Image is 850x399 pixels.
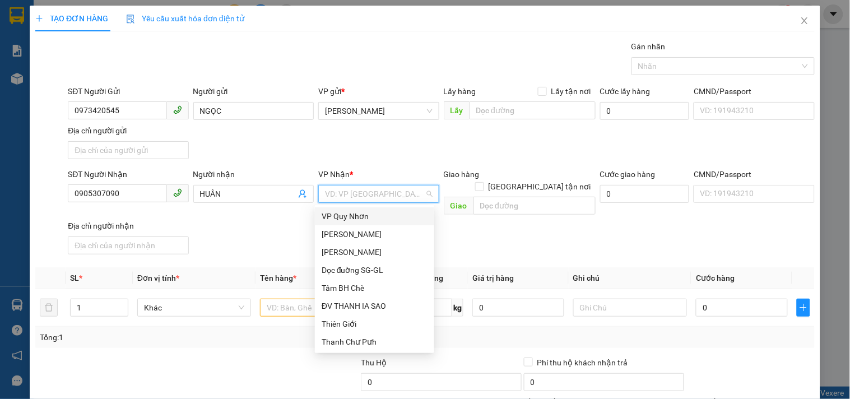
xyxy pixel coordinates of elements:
span: Đơn vị tính [137,273,179,282]
th: Ghi chú [569,267,691,289]
div: Thanh Chư Pưh [315,333,434,351]
span: Cước hàng [696,273,735,282]
button: plus [797,299,810,317]
div: ĐV THANH IA SAO [315,297,434,315]
label: Cước giao hàng [600,170,656,179]
span: Giá trị hàng [472,273,514,282]
span: plus [35,15,43,22]
div: Tổng: 1 [40,331,329,344]
div: [PERSON_NAME] [322,228,428,240]
span: Lấy [444,101,470,119]
span: kg [452,299,463,317]
span: VP Nhận [318,170,350,179]
div: Tâm BH Chè [322,282,428,294]
div: [PERSON_NAME] [322,246,428,258]
span: plus [797,303,810,312]
span: Giao hàng [444,170,480,179]
div: VP Quy Nhơn [315,207,434,225]
div: VP gửi [318,85,439,98]
span: Phí thu hộ khách nhận trả [533,356,633,369]
input: Ghi Chú [573,299,687,317]
div: Thiên Giới [315,315,434,333]
input: VD: Bàn, Ghế [260,299,374,317]
div: Tâm BH Chè [315,279,434,297]
span: user-add [298,189,307,198]
div: Phan Đình Phùng [315,243,434,261]
div: Lê Đại Hành [315,225,434,243]
label: Cước lấy hàng [600,87,651,96]
span: Lấy hàng [444,87,476,96]
input: Cước giao hàng [600,185,690,203]
div: VP Quy Nhơn [322,210,428,222]
button: Close [789,6,820,37]
div: Dọc đuờng SG-GL [315,261,434,279]
div: Thanh Chư Pưh [322,336,428,348]
div: Người nhận [193,168,314,180]
span: Khác [144,299,244,316]
span: Yêu cầu xuất hóa đơn điện tử [126,14,244,23]
span: Phan Đình Phùng [325,103,432,119]
span: Lấy tận nơi [547,85,596,98]
div: Người gửi [193,85,314,98]
div: SĐT Người Gửi [68,85,188,98]
button: delete [40,299,58,317]
span: Thu Hộ [361,358,387,367]
input: Dọc đường [473,197,596,215]
input: Dọc đường [470,101,596,119]
span: phone [173,188,182,197]
label: Gán nhãn [631,42,666,51]
span: Tên hàng [260,273,296,282]
input: Địa chỉ của người nhận [68,236,188,254]
span: close [800,16,809,25]
div: ĐV THANH IA SAO [322,300,428,312]
div: SĐT Người Nhận [68,168,188,180]
div: CMND/Passport [694,85,814,98]
div: CMND/Passport [694,168,814,180]
img: icon [126,15,135,24]
input: 0 [472,299,564,317]
div: Thiên Giới [322,318,428,330]
span: [GEOGRAPHIC_DATA] tận nơi [484,180,596,193]
input: Địa chỉ của người gửi [68,141,188,159]
span: phone [173,105,182,114]
div: Địa chỉ người nhận [68,220,188,232]
input: Cước lấy hàng [600,102,690,120]
span: Giao [444,197,473,215]
span: TẠO ĐƠN HÀNG [35,14,108,23]
div: Dọc đuờng SG-GL [322,264,428,276]
span: SL [70,273,79,282]
div: Địa chỉ người gửi [68,124,188,137]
